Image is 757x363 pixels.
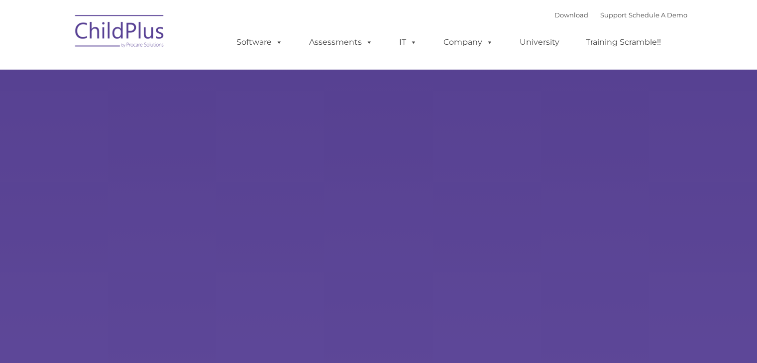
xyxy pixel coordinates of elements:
a: Assessments [299,32,383,52]
a: Download [554,11,588,19]
img: ChildPlus by Procare Solutions [70,8,170,58]
a: IT [389,32,427,52]
a: Schedule A Demo [629,11,687,19]
a: Software [226,32,293,52]
a: Training Scramble!! [576,32,671,52]
a: Company [433,32,503,52]
font: | [554,11,687,19]
a: Support [600,11,627,19]
a: University [510,32,569,52]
